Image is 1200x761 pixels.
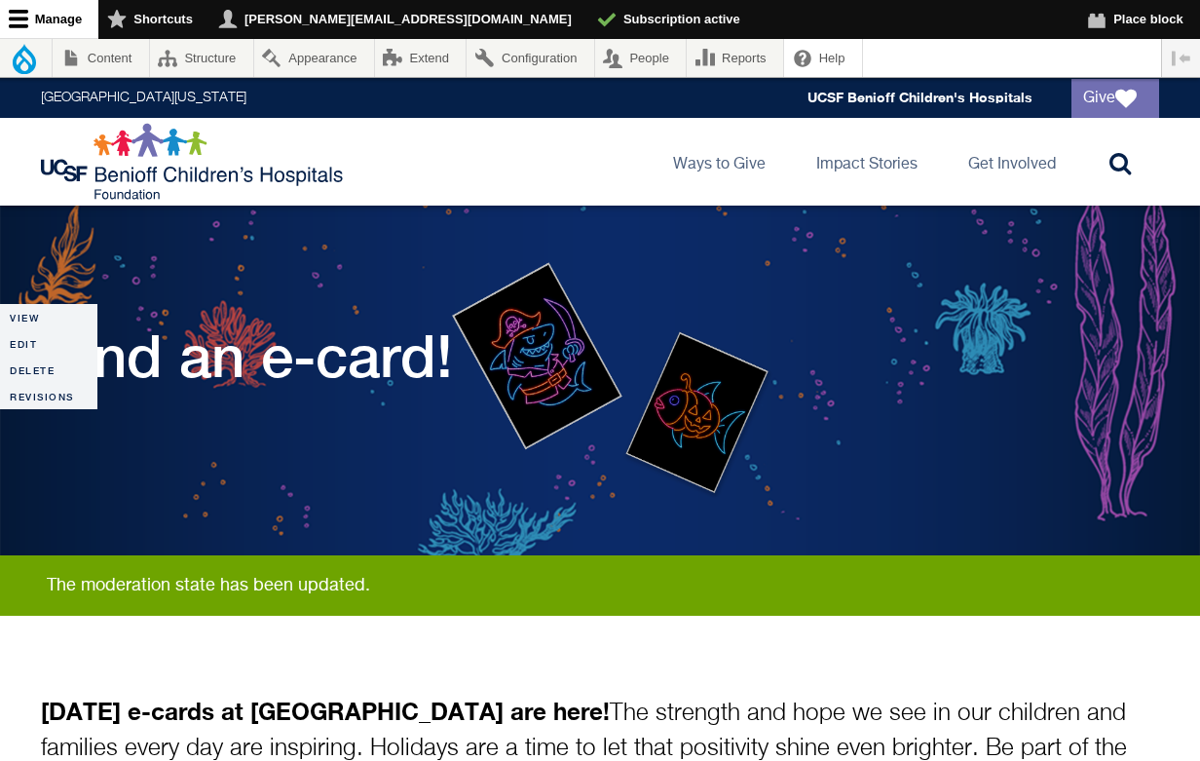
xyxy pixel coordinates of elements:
div: The moderation state has been updated. [29,575,1182,596]
a: Give [1071,79,1159,118]
a: Appearance [254,39,374,77]
a: Configuration [467,39,593,77]
a: Reports [687,39,783,77]
a: Extend [375,39,467,77]
button: Vertical orientation [1162,39,1200,77]
a: Ways to Give [657,118,781,206]
a: Get Involved [953,118,1071,206]
strong: [DATE] e-cards at [GEOGRAPHIC_DATA] are here! [41,697,610,725]
a: Impact Stories [801,118,933,206]
a: [GEOGRAPHIC_DATA][US_STATE] [41,92,246,105]
a: People [595,39,687,77]
a: Help [784,39,862,77]
a: UCSF Benioff Children's Hospitals [807,90,1032,106]
a: Content [53,39,149,77]
a: Structure [150,39,253,77]
img: Logo for UCSF Benioff Children's Hospitals Foundation [41,123,348,201]
h1: Send an e-card! [23,322,453,390]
